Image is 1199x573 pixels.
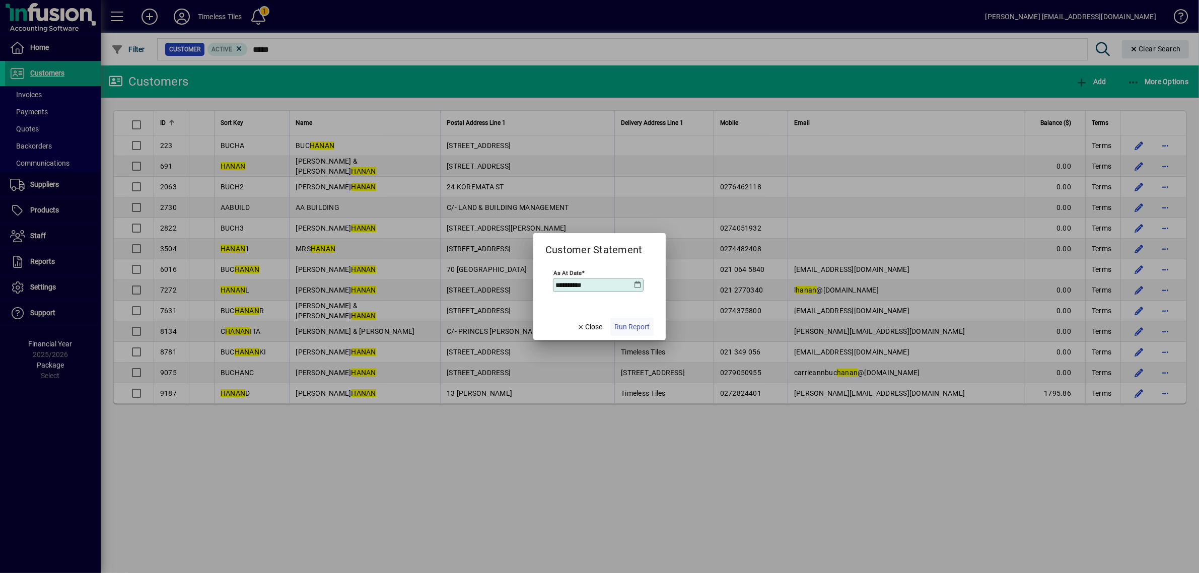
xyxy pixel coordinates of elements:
button: Close [573,318,607,336]
button: Run Report [610,318,654,336]
span: Run Report [614,322,650,332]
span: Close [577,322,603,332]
mat-label: As at Date [553,269,582,276]
h2: Customer Statement [533,233,655,258]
